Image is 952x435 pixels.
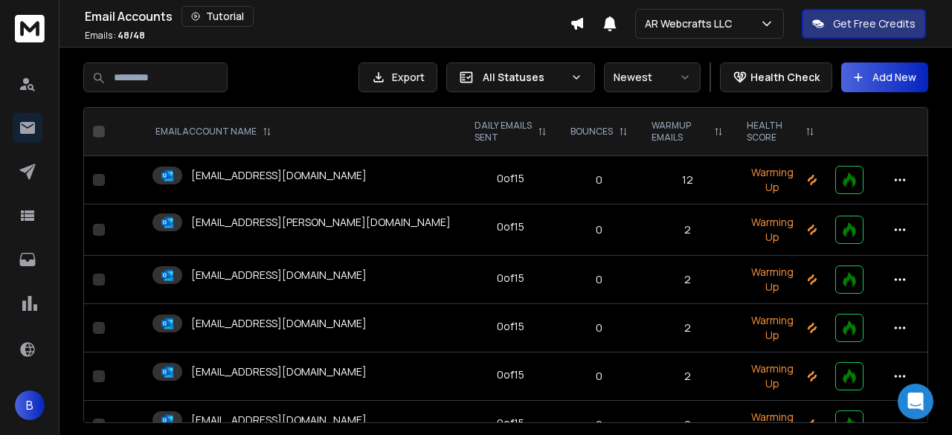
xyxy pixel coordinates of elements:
p: Warming Up [744,361,817,391]
td: 12 [640,156,735,204]
td: 2 [640,352,735,401]
p: 0 [567,320,631,335]
div: Open Intercom Messenger [898,384,933,419]
p: 0 [567,369,631,384]
button: Health Check [720,62,832,92]
p: 0 [567,222,631,237]
p: 0 [567,272,631,287]
p: BOUNCES [570,126,613,138]
p: Warming Up [744,265,817,294]
div: 0 of 15 [497,367,524,382]
div: 0 of 15 [497,219,524,234]
button: Tutorial [181,6,254,27]
td: 2 [640,256,735,304]
p: [EMAIL_ADDRESS][DOMAIN_NAME] [191,413,367,428]
td: 2 [640,304,735,352]
td: 2 [640,204,735,256]
p: [EMAIL_ADDRESS][DOMAIN_NAME] [191,316,367,331]
p: Warming Up [744,165,817,195]
p: [EMAIL_ADDRESS][DOMAIN_NAME] [191,364,367,379]
p: Warming Up [744,215,817,245]
p: All Statuses [483,70,565,85]
button: Export [358,62,437,92]
p: HEALTH SCORE [747,120,800,144]
div: 0 of 15 [497,416,524,431]
div: 0 of 15 [497,171,524,186]
p: DAILY EMAILS SENT [475,120,532,144]
p: Emails : [85,30,145,42]
button: B [15,390,45,420]
div: Email Accounts [85,6,570,27]
p: [EMAIL_ADDRESS][DOMAIN_NAME] [191,268,367,283]
p: 0 [567,417,631,432]
p: Health Check [750,70,820,85]
p: 0 [567,173,631,187]
div: 0 of 15 [497,319,524,334]
p: Get Free Credits [833,16,916,31]
p: [EMAIL_ADDRESS][DOMAIN_NAME] [191,168,367,183]
button: Add New [841,62,928,92]
span: 48 / 48 [118,29,145,42]
button: Newest [604,62,701,92]
button: Get Free Credits [802,9,926,39]
p: AR Webcrafts LLC [645,16,738,31]
p: [EMAIL_ADDRESS][PERSON_NAME][DOMAIN_NAME] [191,215,451,230]
div: 0 of 15 [497,271,524,286]
p: WARMUP EMAILS [652,120,708,144]
div: EMAIL ACCOUNT NAME [155,126,271,138]
p: Warming Up [744,313,817,343]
